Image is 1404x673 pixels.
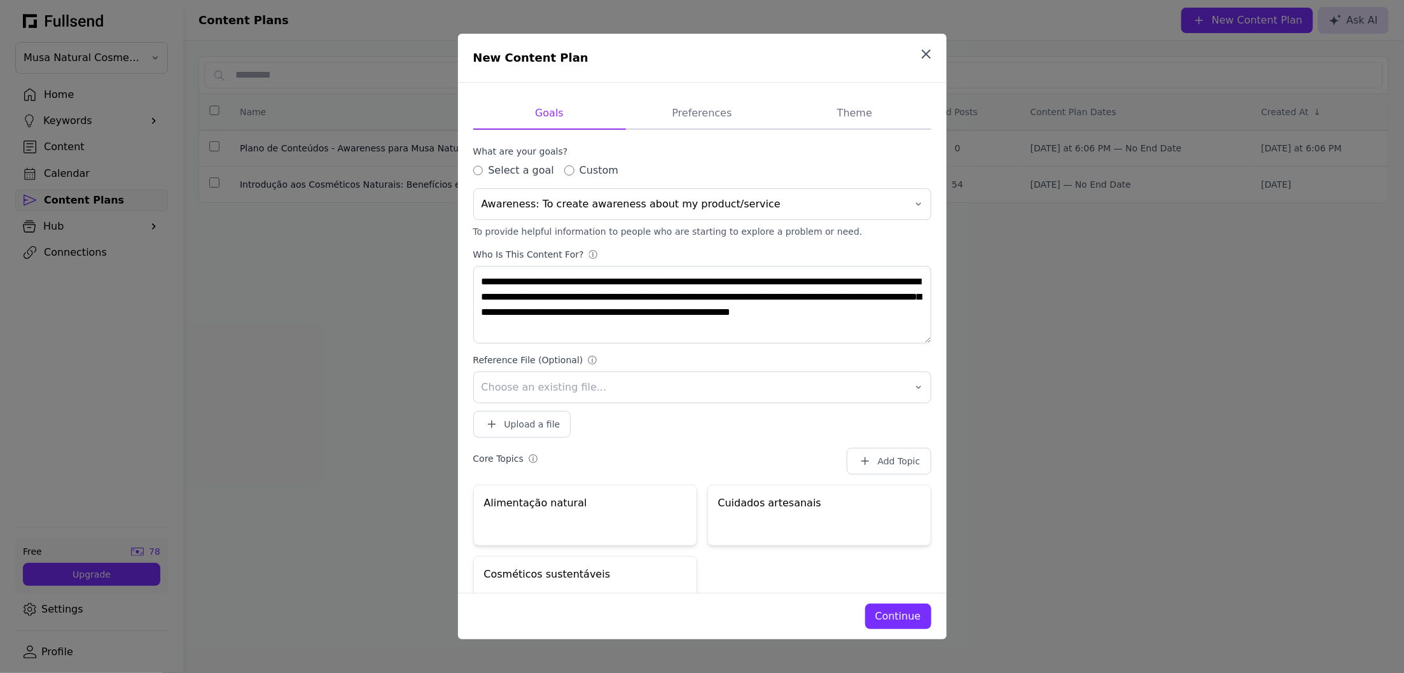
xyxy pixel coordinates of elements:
[484,496,686,513] div: Alimentação natural
[473,188,931,220] button: Awareness: To create awareness about my product/service
[779,98,931,130] button: Theme
[529,452,540,465] div: ⓘ
[482,197,905,212] span: Awareness: To create awareness about my product/service
[504,418,560,431] div: Upload a file
[473,354,583,366] div: Reference File (Optional)
[865,604,931,629] button: Continue
[589,248,601,261] div: ⓘ
[626,98,779,130] button: Preferences
[473,225,931,238] div: To provide helpful information to people who are starting to explore a problem or need.
[488,163,554,178] label: Select a goal
[588,354,599,366] div: ⓘ
[473,248,931,261] label: Who is this content for?
[473,145,568,158] div: What are your goals?
[473,371,931,403] button: Choose an existing file...
[484,567,686,585] div: Cosméticos sustentáveis
[482,380,905,395] span: Choose an existing file...
[847,448,931,475] button: Add Topic
[718,496,921,513] div: Cuidados artesanais
[473,411,571,438] button: Upload a file
[473,452,524,465] div: Core Topics
[473,98,626,130] button: Goals
[878,455,921,468] div: Add Topic
[580,163,618,178] label: Custom
[473,49,919,67] h1: New Content Plan
[875,609,921,624] div: Continue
